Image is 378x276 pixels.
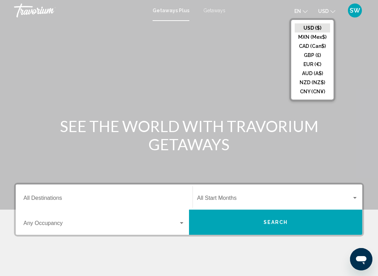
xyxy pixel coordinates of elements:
[264,220,288,225] span: Search
[295,60,330,69] button: EUR (€)
[189,210,362,235] button: Search
[346,3,364,18] button: User Menu
[16,184,362,235] div: Search widget
[153,8,189,13] a: Getaways Plus
[295,78,330,87] button: NZD (NZ$)
[350,248,372,270] iframe: Button to launch messaging window
[295,87,330,96] button: CNY (CN¥)
[318,6,335,16] button: Change currency
[294,6,308,16] button: Change language
[203,8,225,13] a: Getaways
[350,7,360,14] span: SW
[14,3,146,17] a: Travorium
[318,8,329,14] span: USD
[295,32,330,42] button: MXN (Mex$)
[295,42,330,51] button: CAD (Can$)
[295,23,330,32] button: USD ($)
[294,8,301,14] span: en
[58,117,320,153] h1: SEE THE WORLD WITH TRAVORIUM GETAWAYS
[295,51,330,60] button: GBP (£)
[295,69,330,78] button: AUD (A$)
